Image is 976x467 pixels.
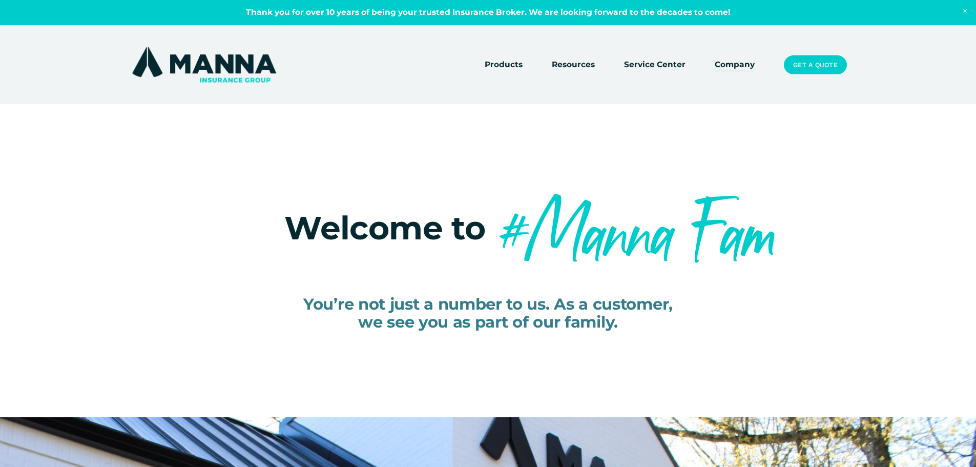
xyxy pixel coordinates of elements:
span: Welcome to [284,208,485,248]
a: Get a Quote [784,55,846,75]
a: folder dropdown [485,58,523,72]
span: Resources [552,58,595,71]
a: Company [715,58,755,72]
span: You’re not just a number to us. As a customer, we see you as part of our family. [303,294,673,332]
a: folder dropdown [552,58,595,72]
span: Products [485,58,523,71]
img: Manna Insurance Group [130,45,279,85]
a: Service Center [624,58,686,72]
